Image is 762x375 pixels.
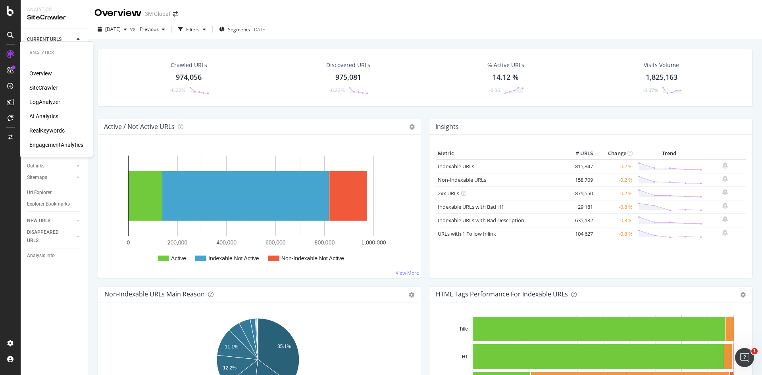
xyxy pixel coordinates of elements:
a: SiteCrawler [29,84,58,92]
div: -0.07% [643,87,658,94]
div: -0.22% [329,87,344,94]
div: 14.12 % [493,72,519,83]
button: [DATE] [94,23,130,36]
div: bell-plus [722,202,728,209]
span: Segments [228,26,250,33]
div: Filters [186,26,200,33]
div: HTML Tags Performance for Indexable URLs [436,290,568,298]
text: 35.1% [277,344,291,349]
div: Discovered URLs [326,61,370,69]
div: CURRENT URLS [27,35,62,44]
span: Previous [137,26,159,33]
div: Analysis Info [27,252,55,260]
div: NEW URLS [27,217,50,225]
text: 200,000 [167,239,188,246]
text: H1 [462,354,468,360]
a: Analysis Info [27,252,82,260]
div: 3M Global [145,10,170,18]
div: Crawled URLs [171,61,207,69]
div: bell-plus [722,189,728,195]
a: Indexable URLs with Bad Description [438,217,524,224]
a: Overview [29,69,52,77]
button: Filters [175,23,209,36]
a: RealKeywords [29,127,65,135]
div: Non-Indexable URLs Main Reason [104,290,205,298]
h4: Active / Not Active URLs [104,121,175,132]
span: vs [130,25,137,32]
a: AI Analytics [29,112,58,120]
div: bell-plus [722,162,728,169]
text: 0 [127,239,130,246]
div: gear [740,292,746,298]
h4: Insights [435,121,459,132]
div: Url Explorer [27,188,52,197]
a: Sitemaps [27,173,74,182]
iframe: Intercom live chat [735,348,754,367]
div: Explorer Bookmarks [27,200,70,208]
div: gear [409,292,414,298]
a: EngagementAnalytics [29,141,83,149]
text: Active [171,255,186,262]
th: Metric [436,148,563,160]
div: Analytics [29,50,83,56]
td: -0.3 % [595,213,635,227]
button: Previous [137,23,168,36]
a: 2xx URLs [438,190,459,197]
svg: A chart. [104,148,412,271]
a: Outlinks [27,162,74,170]
span: 1 [751,348,758,354]
span: 2025 Sep. 28th [105,26,121,33]
td: -0.2 % [595,187,635,200]
td: 635,132 [563,213,595,227]
a: Explorer Bookmarks [27,200,82,208]
text: 12.2% [223,365,237,371]
a: LogAnalyzer [29,98,60,106]
div: bell-plus [722,216,728,222]
div: Sitemaps [27,173,47,182]
a: CURRENT URLS [27,35,74,44]
text: 11.1% [225,344,238,350]
td: 104,627 [563,227,595,240]
div: Visits Volume [644,61,679,69]
div: [DATE] [252,26,267,33]
div: -0.06 [489,87,500,94]
td: -0.2 % [595,160,635,173]
a: URLs with 1 Follow Inlink [438,230,496,237]
a: NEW URLS [27,217,74,225]
div: bell-plus [722,175,728,182]
div: 975,081 [335,72,361,83]
text: Indexable Not Active [208,255,259,262]
text: 400,000 [216,239,237,246]
text: 600,000 [266,239,286,246]
a: Indexable URLs [438,163,474,170]
div: Outlinks [27,162,44,170]
div: DISAPPEARED URLS [27,228,67,245]
a: DISAPPEARED URLS [27,228,74,245]
div: Analytics [27,6,81,13]
div: 1,825,163 [646,72,677,83]
td: 158,709 [563,173,595,187]
a: Indexable URLs with Bad H1 [438,203,504,210]
text: 1,000,000 [361,239,386,246]
td: -0.8 % [595,227,635,240]
text: Title [459,326,468,332]
td: 29,181 [563,200,595,213]
th: Trend [635,148,704,160]
button: Segments[DATE] [216,23,270,36]
div: arrow-right-arrow-left [173,11,178,17]
div: Overview [94,6,142,20]
div: SiteCrawler [27,13,81,22]
a: Url Explorer [27,188,82,197]
i: Options [409,124,415,130]
td: 879,550 [563,187,595,200]
th: # URLS [563,148,595,160]
div: bell-plus [722,229,728,236]
th: Change [595,148,635,160]
text: Non-Indexable Not Active [281,255,344,262]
